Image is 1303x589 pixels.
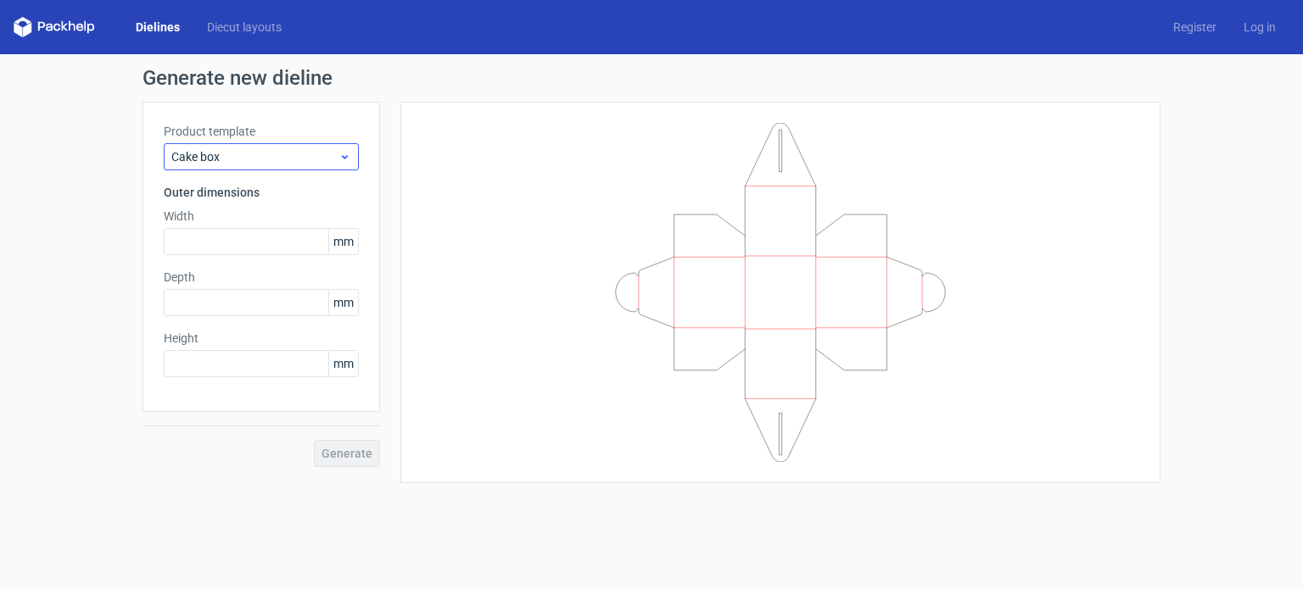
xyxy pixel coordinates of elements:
[164,269,359,286] label: Depth
[193,19,295,36] a: Diecut layouts
[164,123,359,140] label: Product template
[171,148,338,165] span: Cake box
[1230,19,1289,36] a: Log in
[328,351,358,376] span: mm
[122,19,193,36] a: Dielines
[164,208,359,225] label: Width
[328,290,358,315] span: mm
[328,229,358,254] span: mm
[143,68,1160,88] h1: Generate new dieline
[164,330,359,347] label: Height
[164,184,359,201] h3: Outer dimensions
[1160,19,1230,36] a: Register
